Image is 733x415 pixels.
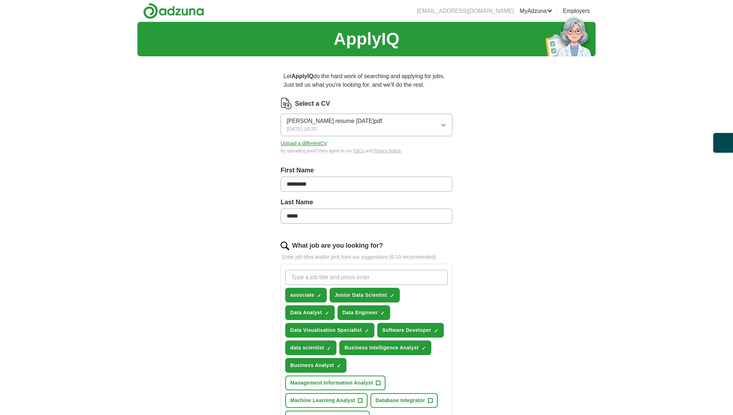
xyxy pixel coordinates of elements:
input: Type a job title and press enter [285,270,448,285]
span: ✓ [365,328,369,334]
a: Privacy Notice [374,148,401,153]
span: Data Analyst [290,309,322,316]
span: [PERSON_NAME] resume [DATE]pdf [287,117,382,125]
div: By uploading your CV you agree to our and . [281,148,452,154]
span: Machine Learning Analyst [290,397,355,404]
span: ✓ [380,310,385,316]
li: [EMAIL_ADDRESS][DOMAIN_NAME] [417,7,514,15]
span: ✓ [390,293,394,299]
button: Software Developer✓ [377,323,444,338]
img: CV Icon [281,98,292,109]
label: First Name [281,166,452,175]
strong: ApplyIQ [291,73,313,79]
span: Data Engineer [343,309,378,316]
p: Let do the hard work of searching and applying for jobs. Just tell us what you're looking for, an... [281,69,452,92]
img: search.png [281,242,289,250]
button: [PERSON_NAME] resume [DATE]pdf[DATE] 10:20 [281,114,452,136]
span: ✓ [422,345,426,351]
span: associate [290,291,314,299]
span: [DATE] 10:20 [287,125,316,133]
span: Software Developer [382,326,431,334]
span: Business Intelligence Analyst [344,344,418,352]
button: Business Intelligence Analyst✓ [339,340,431,355]
span: Business Analyst [290,362,334,369]
span: ✓ [317,293,321,299]
span: ✓ [337,363,341,369]
span: ✓ [327,345,331,351]
a: T&Cs [353,148,364,153]
h1: ApplyIQ [334,26,399,52]
label: Last Name [281,197,452,207]
span: Junior Data Scientist [335,291,387,299]
button: associate✓ [285,288,327,302]
span: Data Visualisation Specialist [290,326,362,334]
button: Business Analyst✓ [285,358,346,373]
span: ✓ [325,310,329,316]
button: Database Integrator [370,393,437,408]
button: Data Engineer✓ [338,305,390,320]
button: Upload a differentCV [281,140,327,147]
label: Select a CV [295,99,330,109]
span: data scientist [290,344,324,352]
p: Enter job titles and/or pick from our suggestions (6-10 recommended) [281,253,452,261]
button: Machine Learning Analyst [285,393,368,408]
a: MyAdzuna [520,7,553,15]
span: Database Integrator [375,397,425,404]
button: Junior Data Scientist✓ [330,288,400,302]
span: ✓ [434,328,438,334]
button: data scientist✓ [285,340,336,355]
span: Management Information Analyst [290,379,373,387]
a: Employers [563,7,590,15]
button: Management Information Analyst [285,376,385,390]
button: Data Analyst✓ [285,305,335,320]
label: What job are you looking for? [292,241,383,251]
img: Adzuna logo [143,3,204,19]
button: Data Visualisation Specialist✓ [285,323,374,338]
